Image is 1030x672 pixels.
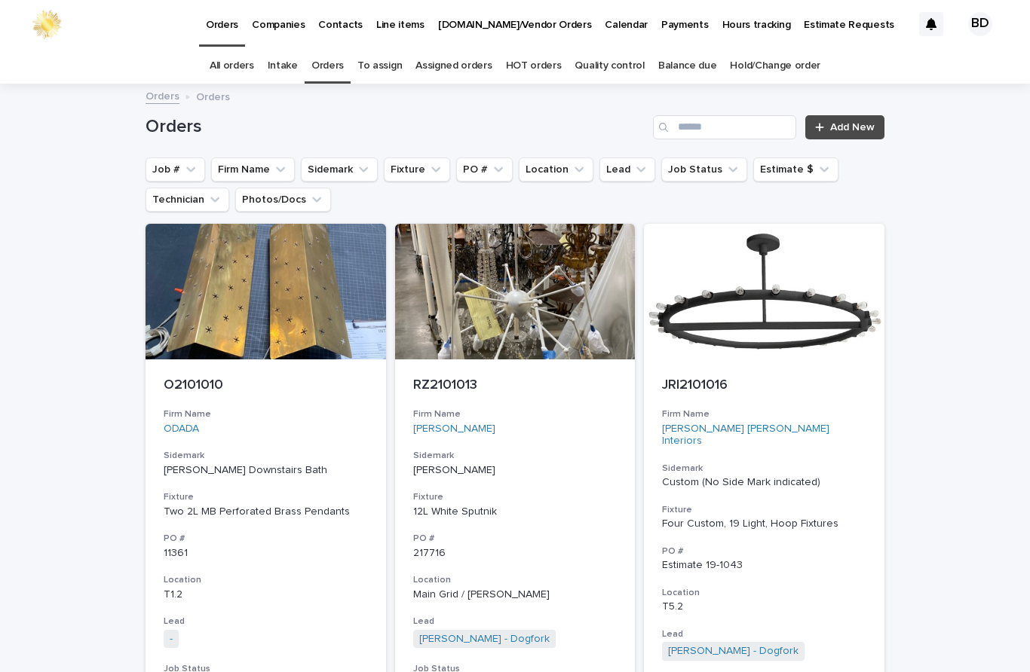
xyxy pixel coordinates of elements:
[146,87,179,104] a: Orders
[164,423,199,435] a: ODADA
[506,48,562,84] a: HOT orders
[146,157,205,182] button: Job #
[164,547,368,560] p: 11361
[413,464,618,477] p: [PERSON_NAME]
[662,476,866,489] p: Custom (No Side Mark indicated)
[662,628,866,640] h3: Lead
[662,600,866,613] p: T5.2
[413,547,618,560] p: 217716
[419,633,550,646] a: [PERSON_NAME] - Dogfork
[235,188,331,212] button: Photos/Docs
[268,48,298,84] a: Intake
[164,377,368,394] p: O2101010
[413,506,618,518] div: 12L White Sputnik
[653,115,796,139] input: Search
[413,533,618,545] h3: PO #
[164,588,368,601] p: T1.2
[730,48,820,84] a: Hold/Change order
[830,122,875,133] span: Add New
[164,615,368,628] h3: Lead
[662,545,866,557] h3: PO #
[164,506,368,518] div: Two 2L MB Perforated Brass Pendants
[668,645,799,658] a: [PERSON_NAME] - Dogfork
[164,464,368,477] p: [PERSON_NAME] Downstairs Bath
[662,463,866,475] h3: Sidemark
[196,87,230,104] p: Orders
[662,518,866,530] div: Four Custom, 19 Light, Hoop Fixtures
[357,48,402,84] a: To assign
[662,377,866,394] p: JRI2101016
[413,377,618,394] p: RZ2101013
[164,408,368,420] h3: Firm Name
[968,12,992,36] div: BD
[413,450,618,462] h3: Sidemark
[211,157,295,182] button: Firm Name
[164,491,368,503] h3: Fixture
[519,157,593,182] button: Location
[662,504,866,516] h3: Fixture
[30,9,63,39] img: 0ffKfDbyRa2Iv8hnaAqg
[384,157,450,182] button: Fixture
[164,533,368,545] h3: PO #
[662,559,866,572] p: Estimate 19-1043
[599,157,655,182] button: Lead
[661,157,747,182] button: Job Status
[575,48,644,84] a: Quality control
[413,574,618,586] h3: Location
[301,157,378,182] button: Sidemark
[805,115,884,139] a: Add New
[146,188,229,212] button: Technician
[311,48,344,84] a: Orders
[415,48,492,84] a: Assigned orders
[170,633,173,646] a: -
[413,491,618,503] h3: Fixture
[164,450,368,462] h3: Sidemark
[753,157,838,182] button: Estimate $
[413,423,495,435] a: [PERSON_NAME]
[146,116,647,138] h1: Orders
[413,615,618,628] h3: Lead
[456,157,513,182] button: PO #
[413,408,618,420] h3: Firm Name
[413,588,618,601] p: Main Grid / [PERSON_NAME]
[662,408,866,420] h3: Firm Name
[662,423,866,448] a: [PERSON_NAME] [PERSON_NAME] Interiors
[210,48,254,84] a: All orders
[662,587,866,599] h3: Location
[658,48,717,84] a: Balance due
[164,574,368,586] h3: Location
